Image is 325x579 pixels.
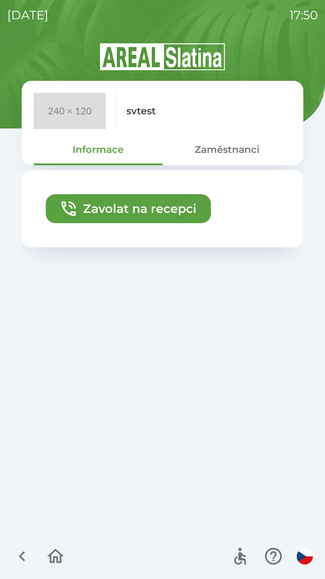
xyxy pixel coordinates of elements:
p: 17:50 [289,6,318,24]
button: Zaměstnanci [162,139,291,160]
button: Informace [34,139,162,160]
img: 240x120 [34,93,106,129]
p: svtest [126,104,156,118]
button: Zavolat na recepci [46,194,211,223]
img: cs flag [297,548,313,565]
p: [DATE] [7,6,48,24]
img: Logo [22,42,303,71]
